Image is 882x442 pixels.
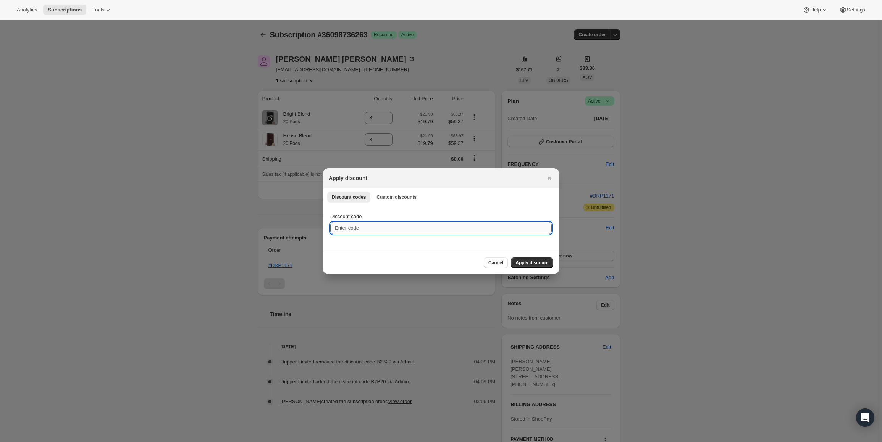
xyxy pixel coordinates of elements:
[48,7,82,13] span: Subscriptions
[88,5,116,15] button: Tools
[847,7,865,13] span: Settings
[484,257,508,268] button: Cancel
[330,222,552,234] input: Enter code
[327,192,370,203] button: Discount codes
[332,194,366,200] span: Discount codes
[372,192,421,203] button: Custom discounts
[329,174,367,182] h2: Apply discount
[330,214,362,219] span: Discount code
[835,5,870,15] button: Settings
[515,260,549,266] span: Apply discount
[544,173,555,183] button: Close
[376,194,417,200] span: Custom discounts
[856,408,874,427] div: Open Intercom Messenger
[511,257,553,268] button: Apply discount
[12,5,42,15] button: Analytics
[17,7,37,13] span: Analytics
[43,5,86,15] button: Subscriptions
[323,205,559,251] div: Discount codes
[798,5,833,15] button: Help
[488,260,503,266] span: Cancel
[810,7,821,13] span: Help
[92,7,104,13] span: Tools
